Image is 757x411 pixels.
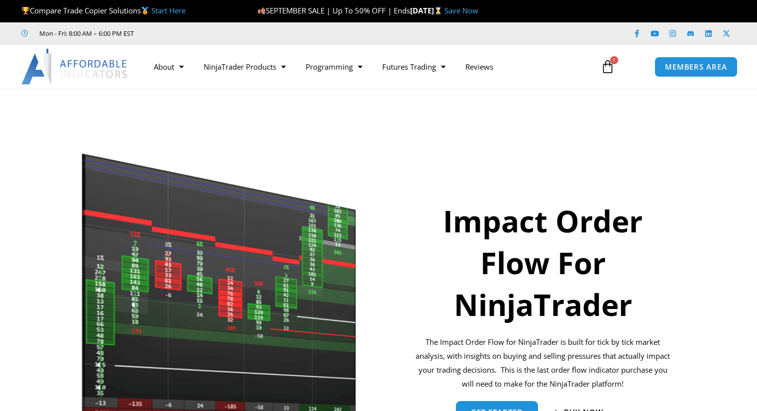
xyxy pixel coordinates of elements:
span: SEPTEMBER SALE | Up To 50% OFF | Ends [257,5,410,15]
span: Mon - Fri: 8:00 AM – 6:00 PM EST [37,27,134,39]
a: Reviews [455,55,503,78]
iframe: Customer reviews powered by Trustpilot [148,28,297,38]
a: Save Now [444,5,478,15]
img: 🥇 [141,7,149,14]
a: About [144,55,194,78]
a: 1 [586,52,630,81]
a: MEMBERS AREA [654,57,738,77]
a: Programming [296,55,372,78]
a: Futures Trading [372,55,455,78]
strong: [DATE] [410,5,444,15]
a: Start Here [151,5,186,15]
a: NinjaTrader Products [194,55,296,78]
span: 1 [610,56,618,64]
span: MEMBERS AREA [665,63,727,71]
img: 🍂 [258,7,265,14]
img: ⌛ [434,7,442,14]
span: Compare Trade Copier Solutions [21,5,186,15]
img: 🏆 [22,7,29,14]
p: The Impact Order Flow for NinjaTrader is built for tick by tick market analysis, with insights on... [414,335,672,391]
img: LogoAI | Affordable Indicators – NinjaTrader [21,49,128,85]
h1: Impact Order Flow For NinjaTrader [414,200,672,325]
nav: Menu [144,55,591,78]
